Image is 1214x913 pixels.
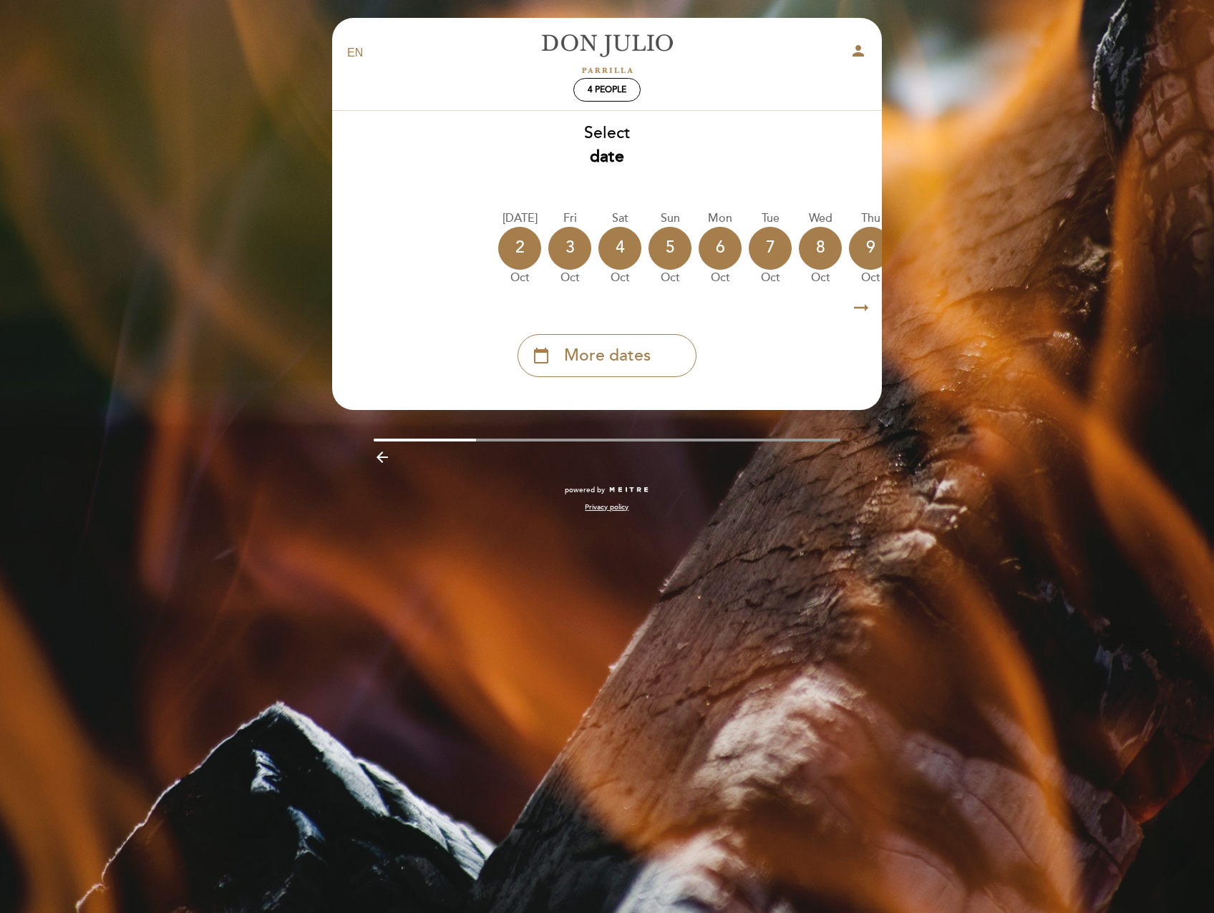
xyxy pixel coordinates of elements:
[598,227,641,270] div: 4
[598,210,641,227] div: Sat
[548,270,591,286] div: Oct
[548,227,591,270] div: 3
[849,270,892,286] div: Oct
[498,227,541,270] div: 2
[699,270,742,286] div: Oct
[850,42,867,64] button: person
[598,270,641,286] div: Oct
[498,210,541,227] div: [DATE]
[533,343,550,368] i: calendar_today
[565,485,605,495] span: powered by
[331,122,883,169] div: Select
[585,502,628,512] a: Privacy policy
[588,84,626,95] span: 4 people
[799,227,842,270] div: 8
[649,270,691,286] div: Oct
[699,210,742,227] div: Mon
[590,147,624,167] b: date
[849,210,892,227] div: Thu
[548,210,591,227] div: Fri
[799,270,842,286] div: Oct
[749,210,792,227] div: Tue
[565,485,649,495] a: powered by
[849,227,892,270] div: 9
[649,210,691,227] div: Sun
[608,487,649,494] img: MEITRE
[518,34,696,73] a: [PERSON_NAME]
[749,227,792,270] div: 7
[374,449,391,466] i: arrow_backward
[850,42,867,59] i: person
[564,344,651,368] span: More dates
[498,270,541,286] div: Oct
[799,210,842,227] div: Wed
[850,293,872,323] i: arrow_right_alt
[699,227,742,270] div: 6
[749,270,792,286] div: Oct
[649,227,691,270] div: 5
